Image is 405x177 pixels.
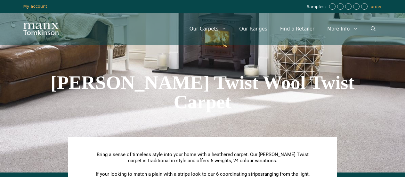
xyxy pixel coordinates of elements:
a: Find a Retailer [274,19,321,39]
a: order [371,4,382,9]
a: Open Search Bar [364,19,382,39]
a: Our Ranges [233,19,274,39]
a: My account [23,4,47,9]
img: Manx Tomkinson [23,23,59,35]
nav: Primary [183,19,382,39]
a: More Info [321,19,364,39]
p: Bring a sense of timeless style into your home with a heathered carpet. Our [PERSON_NAME] Twist c... [92,152,313,164]
span: Samples: [307,4,328,10]
h1: [PERSON_NAME] Twist Wool Twist Carpet [23,73,382,111]
a: Our Carpets [183,19,233,39]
